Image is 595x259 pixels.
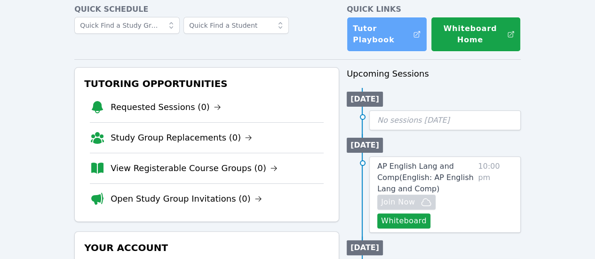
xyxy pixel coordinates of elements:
a: Study Group Replacements (0) [111,131,252,144]
button: Join Now [377,195,436,210]
input: Quick Find a Student [183,17,289,34]
li: [DATE] [347,240,383,255]
li: [DATE] [347,138,383,153]
h3: Upcoming Sessions [347,67,521,80]
a: AP English Lang and Comp(English: AP English Lang and Comp) [377,161,474,195]
span: AP English Lang and Comp ( English: AP English Lang and Comp ) [377,162,474,193]
a: Tutor Playbook [347,17,427,52]
li: [DATE] [347,92,383,107]
h3: Tutoring Opportunities [82,75,331,92]
a: View Registerable Course Groups (0) [111,162,278,175]
h3: Your Account [82,239,331,256]
button: Whiteboard Home [431,17,521,52]
input: Quick Find a Study Group [74,17,180,34]
a: Open Study Group Invitations (0) [111,192,262,205]
span: 10:00 pm [478,161,513,228]
span: No sessions [DATE] [377,116,450,125]
span: Join Now [381,196,415,208]
a: Requested Sessions (0) [111,101,221,114]
h4: Quick Links [347,4,521,15]
h4: Quick Schedule [74,4,339,15]
button: Whiteboard [377,213,430,228]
